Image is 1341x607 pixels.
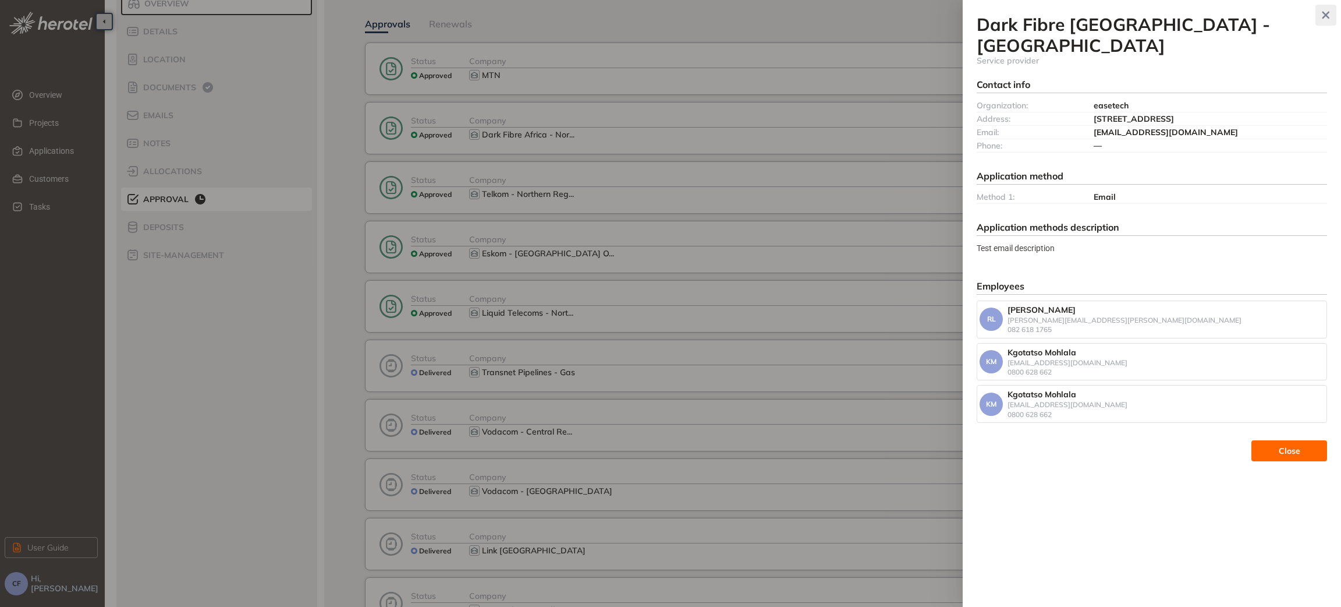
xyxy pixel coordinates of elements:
button: RL [980,308,1003,331]
div: Service provider [977,56,1327,66]
button: KM [980,393,1003,416]
span: Email [1094,192,1116,202]
span: Application methods description [977,221,1119,233]
div: [EMAIL_ADDRESS][DOMAIN_NAME] [1007,359,1127,367]
span: Email: [977,127,999,137]
div: 0800 628 662 [1007,411,1127,419]
span: Kgotatso Mohlala [1007,347,1076,358]
span: [EMAIL_ADDRESS][DOMAIN_NAME] [1094,127,1238,137]
span: Application method [977,170,1063,182]
span: Employees [977,280,1024,292]
div: 0800 628 662 [1007,368,1127,376]
span: KM [986,358,996,366]
button: KM [980,350,1003,373]
p: Test email description [977,242,1327,255]
span: Phone: [977,140,1002,151]
span: Method 1: [977,192,1014,202]
span: [PERSON_NAME] [1007,305,1076,315]
div: [PERSON_NAME][EMAIL_ADDRESS][PERSON_NAME][DOMAIN_NAME] [1007,316,1241,324]
span: Contact info [977,79,1030,90]
button: Close [1251,440,1327,461]
span: Address: [977,114,1010,124]
span: KM [986,400,996,408]
span: [STREET_ADDRESS] [1094,114,1174,124]
div: [EMAIL_ADDRESS][DOMAIN_NAME] [1007,401,1127,409]
span: Organization: [977,100,1028,111]
span: — [1094,140,1102,151]
span: easetech [1094,100,1129,111]
span: Close [1279,444,1300,457]
span: Kgotatso Mohlala [1007,389,1076,400]
h3: Dark Fibre [GEOGRAPHIC_DATA] - [GEOGRAPHIC_DATA] [977,14,1327,56]
span: RL [987,315,996,323]
div: 082 618 1765 [1007,326,1241,334]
